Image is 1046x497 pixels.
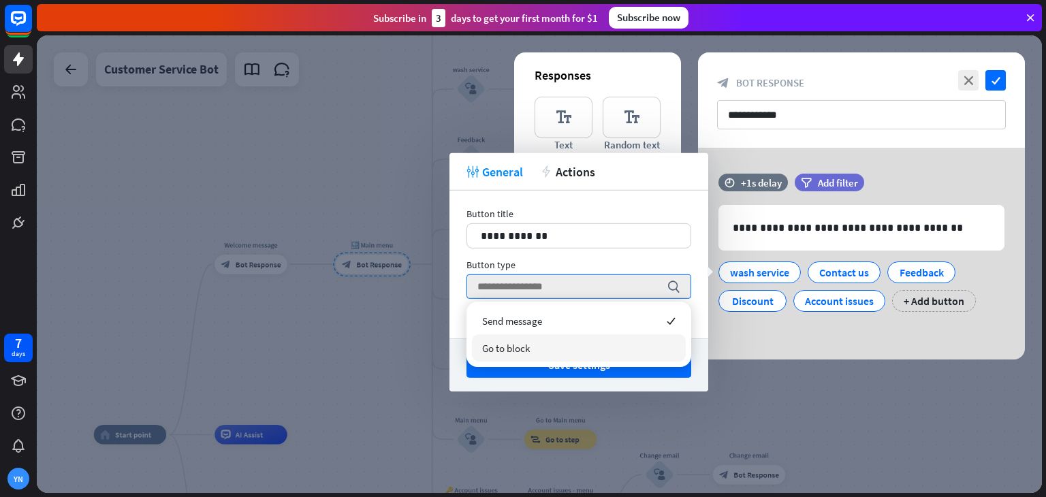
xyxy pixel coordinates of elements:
[958,70,979,91] i: close
[892,290,976,312] div: + Add button
[730,262,789,283] div: wash service
[12,349,25,359] div: days
[373,9,598,27] div: Subscribe in days to get your first month for $1
[805,291,874,311] div: Account issues
[11,5,52,46] button: Open LiveChat chat widget
[556,163,595,179] span: Actions
[482,163,523,179] span: General
[667,280,680,293] i: search
[985,70,1006,91] i: check
[725,178,735,187] i: time
[4,334,33,362] a: 7 days
[741,176,782,189] div: +1s delay
[717,77,729,89] i: block_bot_response
[466,353,691,378] button: Save settings
[466,165,479,178] i: tweak
[819,262,869,283] div: Contact us
[466,208,691,220] div: Button title
[7,468,29,490] div: YN
[801,178,812,188] i: filter
[730,291,775,311] div: Discount
[432,9,445,27] div: 3
[818,176,858,189] span: Add filter
[667,317,676,325] i: checked
[736,76,804,89] span: Bot Response
[15,337,22,349] div: 7
[482,315,542,327] span: Send message
[540,165,552,178] i: action
[482,342,530,355] span: Go to block
[466,259,691,271] div: Button type
[899,262,944,283] div: Feedback
[609,7,688,29] div: Subscribe now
